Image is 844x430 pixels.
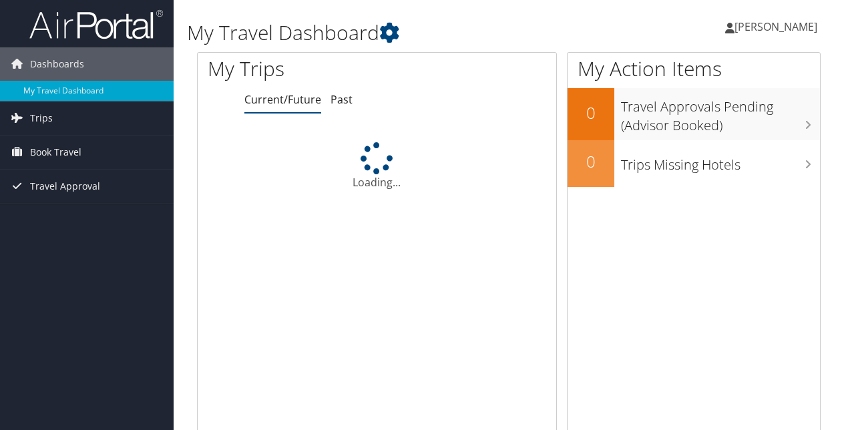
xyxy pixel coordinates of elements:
h1: My Travel Dashboard [187,19,616,47]
span: [PERSON_NAME] [734,19,817,34]
span: Travel Approval [30,170,100,203]
span: Book Travel [30,136,81,169]
a: [PERSON_NAME] [725,7,831,47]
a: Current/Future [244,92,321,107]
h1: My Trips [208,55,397,83]
h3: Travel Approvals Pending (Advisor Booked) [621,91,820,135]
h2: 0 [568,150,614,173]
a: 0Travel Approvals Pending (Advisor Booked) [568,88,820,140]
h2: 0 [568,101,614,124]
span: Trips [30,101,53,135]
div: Loading... [198,142,556,190]
a: Past [331,92,353,107]
img: airportal-logo.png [29,9,163,40]
h3: Trips Missing Hotels [621,149,820,174]
a: 0Trips Missing Hotels [568,140,820,187]
span: Dashboards [30,47,84,81]
h1: My Action Items [568,55,820,83]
